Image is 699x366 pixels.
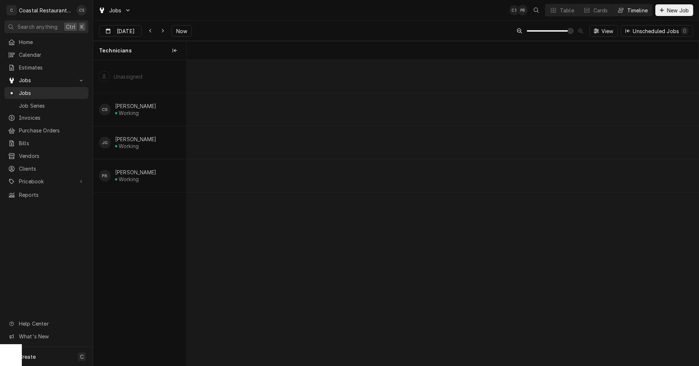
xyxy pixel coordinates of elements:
[19,333,84,340] span: What's New
[4,318,88,330] a: Go to Help Center
[19,114,85,122] span: Invoices
[4,137,88,149] a: Bills
[7,5,17,15] div: C
[119,110,139,116] div: Working
[4,49,88,61] a: Calendar
[19,191,85,199] span: Reports
[4,20,88,33] button: Search anythingCtrlK
[4,100,88,112] a: Job Series
[655,4,693,16] button: New Job
[19,89,85,97] span: Jobs
[80,23,84,31] span: K
[66,23,75,31] span: Ctrl
[509,5,520,15] div: Chris Sockriter's Avatar
[99,47,132,54] span: Technicians
[517,5,528,15] div: Phill Blush's Avatar
[171,25,192,37] button: Now
[627,7,648,14] div: Timeline
[4,87,88,99] a: Jobs
[19,64,85,71] span: Estimates
[95,4,134,16] a: Go to Jobs
[19,178,74,185] span: Pricebook
[4,36,88,48] a: Home
[76,5,87,15] div: CS
[19,51,85,59] span: Calendar
[19,152,85,160] span: Vendors
[19,127,85,134] span: Purchase Orders
[4,330,88,342] a: Go to What's New
[175,27,189,35] span: Now
[4,61,88,73] a: Estimates
[683,27,687,35] div: 0
[93,60,186,366] div: left
[4,163,88,175] a: Clients
[4,189,88,201] a: Reports
[509,5,520,15] div: CS
[19,320,84,327] span: Help Center
[119,143,139,149] div: Working
[99,137,111,148] div: JG
[621,25,693,37] button: Unscheduled Jobs0
[4,150,88,162] a: Vendors
[76,5,87,15] div: Chris Sockriter's Avatar
[633,27,688,35] div: Unscheduled Jobs
[19,102,85,110] span: Job Series
[19,76,74,84] span: Jobs
[19,7,72,14] div: Coastal Restaurant Repair
[115,103,156,109] div: [PERSON_NAME]
[19,165,85,172] span: Clients
[99,137,111,148] div: James Gatton's Avatar
[119,176,139,182] div: Working
[99,170,111,182] div: Phill Blush's Avatar
[589,25,618,37] button: View
[17,23,58,31] span: Search anything
[517,5,528,15] div: PB
[93,41,186,60] div: Technicians column. SPACE for context menu
[593,7,608,14] div: Cards
[99,25,142,37] button: [DATE]
[99,170,111,182] div: PB
[115,169,156,175] div: [PERSON_NAME]
[666,7,690,14] span: New Job
[80,353,84,361] span: C
[4,112,88,124] a: Invoices
[19,139,85,147] span: Bills
[4,175,88,187] a: Go to Pricebook
[115,136,156,142] div: [PERSON_NAME]
[560,7,574,14] div: Table
[99,104,111,115] div: CS
[19,354,36,360] span: Create
[19,38,85,46] span: Home
[530,4,542,16] button: Open search
[109,7,122,14] span: Jobs
[600,27,615,35] span: View
[114,73,143,80] div: Unassigned
[187,60,699,366] div: normal
[99,104,111,115] div: Chris Sockriter's Avatar
[4,74,88,86] a: Go to Jobs
[4,124,88,136] a: Purchase Orders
